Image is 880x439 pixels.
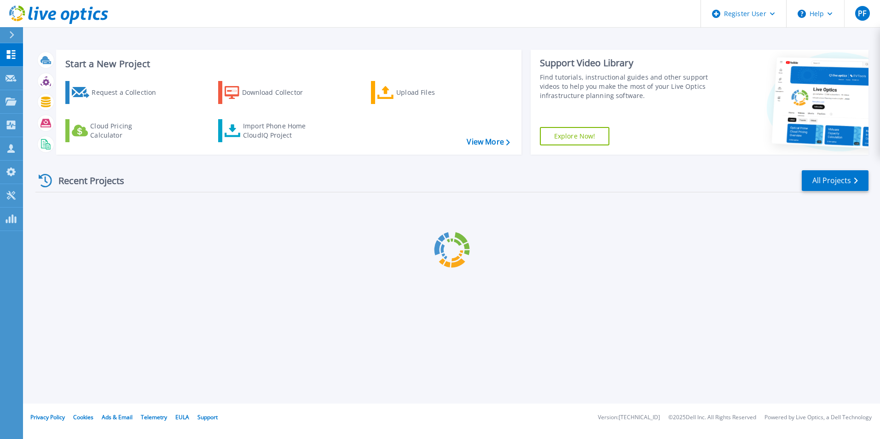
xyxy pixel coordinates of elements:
h3: Start a New Project [65,59,509,69]
li: Powered by Live Optics, a Dell Technology [764,415,872,421]
li: © 2025 Dell Inc. All Rights Reserved [668,415,756,421]
a: Upload Files [371,81,474,104]
div: Download Collector [242,83,316,102]
a: Cloud Pricing Calculator [65,119,168,142]
a: Download Collector [218,81,321,104]
div: Import Phone Home CloudIQ Project [243,121,315,140]
a: Explore Now! [540,127,610,145]
div: Support Video Library [540,57,712,69]
a: View More [467,138,509,146]
div: Find tutorials, instructional guides and other support videos to help you make the most of your L... [540,73,712,100]
a: EULA [175,413,189,421]
div: Cloud Pricing Calculator [90,121,164,140]
a: Privacy Policy [30,413,65,421]
a: All Projects [802,170,868,191]
a: Telemetry [141,413,167,421]
a: Request a Collection [65,81,168,104]
div: Recent Projects [35,169,137,192]
div: Upload Files [396,83,470,102]
a: Ads & Email [102,413,133,421]
a: Support [197,413,218,421]
a: Cookies [73,413,93,421]
li: Version: [TECHNICAL_ID] [598,415,660,421]
span: PF [858,10,866,17]
div: Request a Collection [92,83,165,102]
